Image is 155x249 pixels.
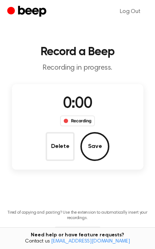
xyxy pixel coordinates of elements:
[63,96,92,112] span: 0:00
[4,239,151,245] span: Contact us
[113,3,148,20] a: Log Out
[60,115,95,126] div: Recording
[6,64,149,73] p: Recording in progress.
[6,46,149,58] h1: Record a Beep
[6,210,149,221] p: Tired of copying and pasting? Use the extension to automatically insert your recordings.
[51,239,130,244] a: [EMAIL_ADDRESS][DOMAIN_NAME]
[80,132,109,161] button: Save Audio Record
[46,132,75,161] button: Delete Audio Record
[7,5,48,19] a: Beep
